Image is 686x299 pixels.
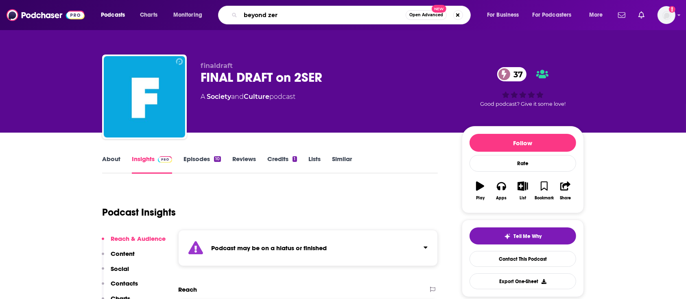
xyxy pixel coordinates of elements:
div: 10 [214,156,221,162]
a: Society [207,93,231,100]
button: Apps [491,176,512,205]
span: For Business [487,9,519,21]
a: Show notifications dropdown [615,8,629,22]
div: Play [476,196,485,201]
a: Charts [135,9,162,22]
button: Play [470,176,491,205]
span: For Podcasters [533,9,572,21]
p: Reach & Audience [111,235,166,242]
span: 37 [505,67,527,81]
a: Culture [244,93,269,100]
div: A podcast [201,92,295,102]
button: open menu [168,9,213,22]
button: open menu [527,9,583,22]
span: finaldraft [201,62,233,70]
a: About [102,155,120,174]
button: Content [102,250,135,265]
p: Social [111,265,129,273]
button: open menu [95,9,135,22]
div: Bookmark [535,196,554,201]
h2: Reach [178,286,197,293]
p: Contacts [111,279,138,287]
button: Follow [470,134,576,152]
span: Logged in as AnnaO [658,6,675,24]
span: More [589,9,603,21]
a: Similar [332,155,352,174]
button: Open AdvancedNew [406,10,447,20]
button: Bookmark [533,176,555,205]
div: Search podcasts, credits, & more... [226,6,478,24]
span: Podcasts [101,9,125,21]
p: Content [111,250,135,258]
button: open menu [583,9,613,22]
img: tell me why sparkle [504,233,511,240]
div: 1 [293,156,297,162]
a: Reviews [232,155,256,174]
a: Lists [308,155,321,174]
button: List [512,176,533,205]
div: Share [560,196,571,201]
a: Credits1 [267,155,297,174]
span: Monitoring [173,9,202,21]
input: Search podcasts, credits, & more... [240,9,406,22]
svg: Add a profile image [669,6,675,13]
div: 37Good podcast? Give it some love! [462,62,584,112]
a: InsightsPodchaser Pro [132,155,172,174]
a: Contact This Podcast [470,251,576,267]
button: Contacts [102,279,138,295]
div: Rate [470,155,576,172]
span: New [432,5,446,13]
button: Share [555,176,576,205]
div: List [520,196,526,201]
span: Good podcast? Give it some love! [480,101,566,107]
button: tell me why sparkleTell Me Why [470,227,576,244]
img: Podchaser Pro [158,156,172,163]
a: Episodes10 [184,155,221,174]
section: Click to expand status details [178,230,438,266]
span: Open Advanced [409,13,443,17]
span: and [231,93,244,100]
button: open menu [481,9,529,22]
a: Show notifications dropdown [635,8,648,22]
strong: Podcast may be on a hiatus or finished [211,244,327,252]
button: Reach & Audience [102,235,166,250]
img: User Profile [658,6,675,24]
h1: Podcast Insights [102,206,176,218]
button: Show profile menu [658,6,675,24]
img: FINAL DRAFT on 2SER [104,56,185,137]
span: Charts [140,9,157,21]
a: 37 [497,67,527,81]
button: Export One-Sheet [470,273,576,289]
div: Apps [496,196,507,201]
span: Tell Me Why [514,233,542,240]
img: Podchaser - Follow, Share and Rate Podcasts [7,7,85,23]
button: Social [102,265,129,280]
